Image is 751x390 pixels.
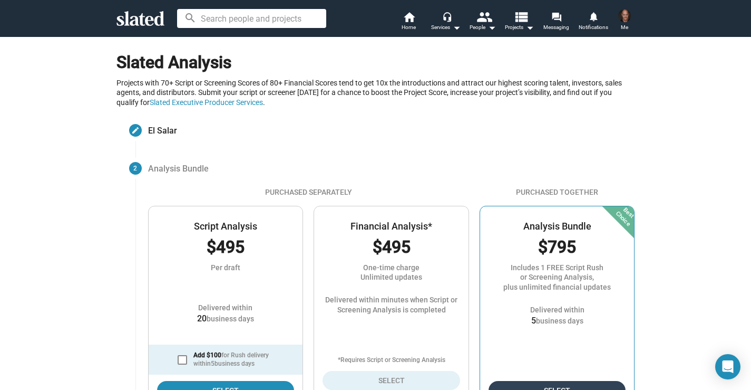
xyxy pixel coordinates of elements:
span: Notifications [579,21,608,34]
img: Pablo Thomas [618,9,631,22]
div: People [470,21,496,34]
div: Analysis Bundle [523,220,591,233]
input: Search people and projects [177,9,326,28]
a: Messaging [538,11,575,34]
h1: Slated Analysis [116,43,635,74]
mat-icon: notifications [588,11,598,21]
a: Slated Executive Producer Services [150,98,263,107]
button: Select [323,371,460,390]
div: Projects with 70+ Script or Screening Scores of 80+ Financial Scores tend to get 10x the introduc... [116,78,635,108]
span: El Salar [148,124,177,136]
span: Home [402,21,416,34]
button: Projects [501,11,538,34]
button: Pablo ThomasMe [612,7,637,35]
div: Purchased Together [480,187,635,197]
span: for Rush delivery within business days [193,351,269,367]
span: Analysis Bundle [148,162,209,174]
span: Select [331,371,452,390]
div: Open Intercom Messenger [715,354,740,379]
div: One-time charge Unlimited updates [323,263,460,283]
button: Services [427,11,464,34]
mat-icon: arrow_drop_down [485,21,498,34]
div: $495 [157,236,295,259]
span: 2 [133,165,137,172]
div: *Requires Script or Screening Analysis [314,356,469,365]
mat-icon: view_list [513,9,528,24]
span: Projects [505,21,534,34]
a: Notifications [575,11,612,34]
div: Includes 1 FREE Script Rush or Screening Analysis, plus unlimited financial updates [489,263,626,293]
div: Delivered within business days [149,303,303,324]
div: $795 [489,236,626,259]
mat-icon: arrow_drop_down [450,21,463,34]
div: Delivered within minutes when Script or Screening Analysis is completed [314,295,469,315]
div: $495 [323,236,460,259]
span: Messaging [543,21,569,34]
strong: 5 [211,360,214,367]
div: Services [431,21,461,34]
mat-icon: arrow_drop_down [523,21,536,34]
mat-icon: home [403,11,415,23]
div: Script Analysis [194,220,257,233]
span: 20 [197,313,207,324]
mat-icon: forum [551,12,561,22]
button: People [464,11,501,34]
div: Financial Analysis* [350,220,432,233]
strong: Add $100 [193,351,221,359]
mat-icon: create [131,126,140,135]
mat-icon: people [476,9,491,24]
span: Me [621,21,628,34]
div: Best Choice [601,188,653,240]
mat-icon: headset_mic [442,12,452,21]
a: Home [391,11,427,34]
span: 5 [531,316,536,326]
div: Per draft [157,263,295,273]
div: Delivered within business days [480,305,635,326]
div: Purchased Separately [148,187,469,197]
